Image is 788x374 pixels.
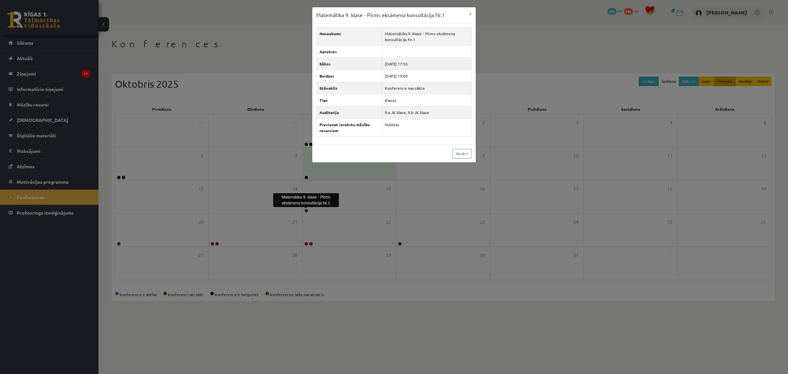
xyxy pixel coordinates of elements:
[273,193,339,207] div: Matemātika 9. klase - Pirms eksāmena konsultācija Nr.1
[382,70,471,82] td: [DATE] 19:00
[382,27,471,45] td: Matemātika 9. klase - Pirms eksāmena konsultācija Nr.1
[465,7,476,20] button: ×
[317,82,382,94] th: Stāvoklis
[317,94,382,106] th: Tips
[382,118,471,136] td: Publisks
[382,58,471,70] td: [DATE] 17:55
[316,11,445,19] h3: Matemātika 9. klase - Pirms eksāmena konsultācija Nr.1
[382,94,471,106] td: Klases
[382,106,471,118] td: 9.a JK klase, 9.b JK klase
[317,70,382,82] th: Beidzas
[317,58,382,70] th: Sākas
[317,45,382,58] th: Apraksts
[317,118,382,136] th: Pievienot ierakstu mācību resursiem
[382,82,471,94] td: Konference nav sākta
[452,149,472,158] a: Aizvērt
[317,27,382,45] th: Nosaukums
[317,106,382,118] th: Auditorija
